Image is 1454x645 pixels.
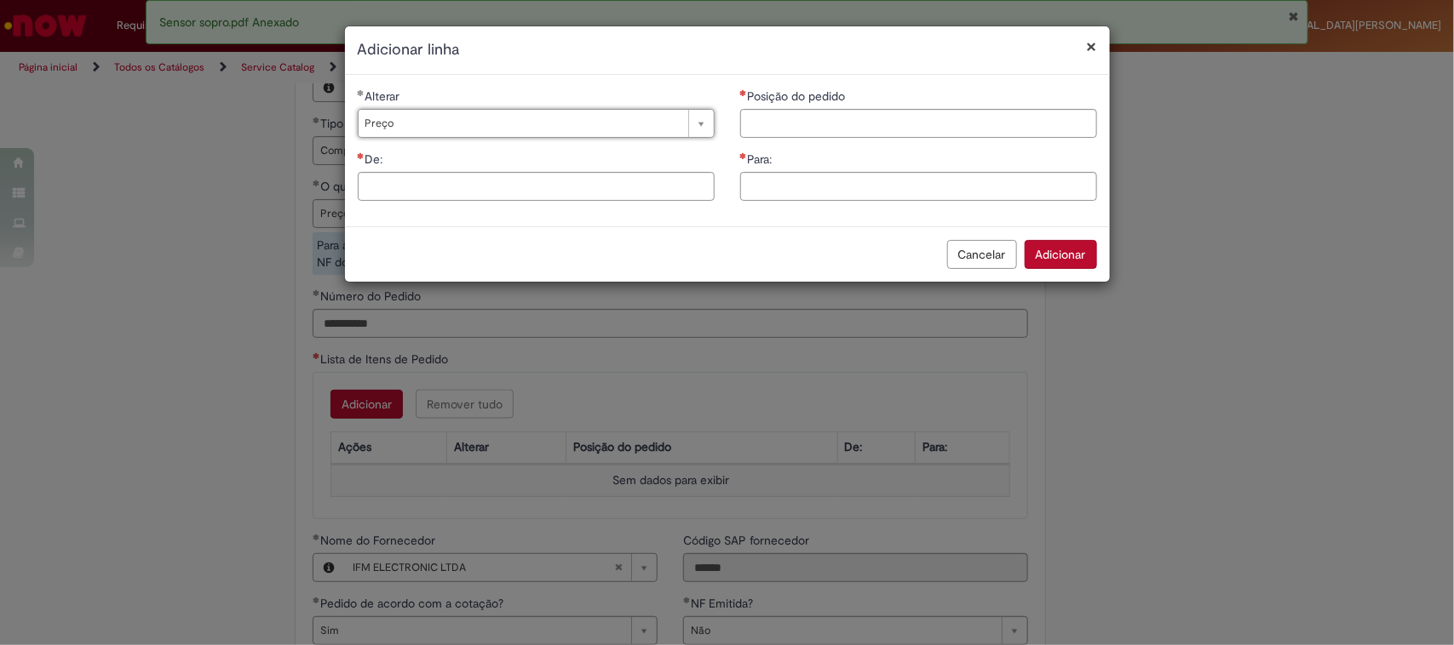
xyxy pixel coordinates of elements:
span: Necessários [358,152,365,159]
button: Cancelar [947,240,1017,269]
span: Necessários [740,152,748,159]
input: Para: [740,172,1097,201]
button: Fechar modal [1087,37,1097,55]
input: De: [358,172,715,201]
span: Para: [748,151,776,167]
span: Posição do pedido [748,88,849,104]
button: Adicionar [1025,240,1097,269]
input: Posição do pedido [740,109,1097,138]
span: Obrigatório Preenchido [358,89,365,96]
span: Preço [365,110,680,137]
span: De: [365,151,387,167]
span: Alterar [365,88,404,104]
span: Necessários [740,89,748,96]
h2: Adicionar linha [358,39,1097,61]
